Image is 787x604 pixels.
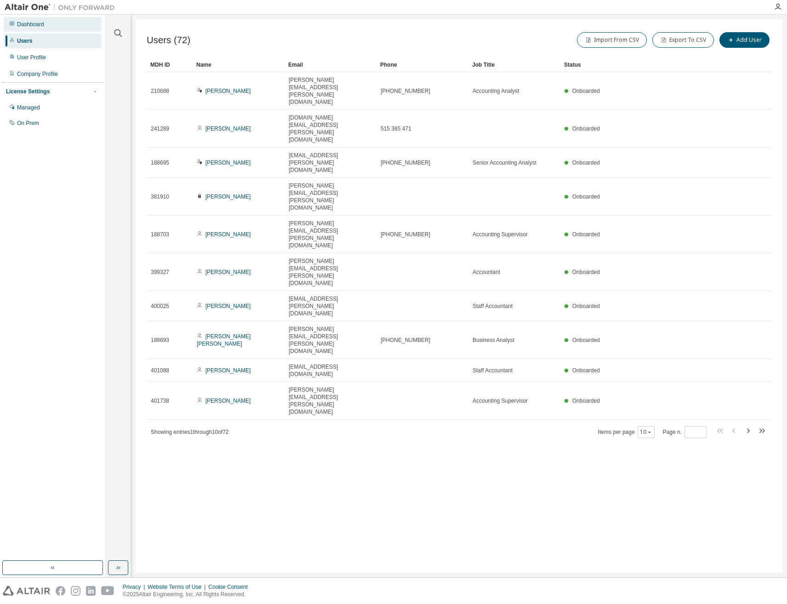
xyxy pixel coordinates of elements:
div: License Settings [6,88,50,95]
span: [PERSON_NAME][EMAIL_ADDRESS][PERSON_NAME][DOMAIN_NAME] [289,386,372,416]
img: youtube.svg [101,586,114,596]
img: instagram.svg [71,586,80,596]
a: [PERSON_NAME] [205,194,251,200]
div: Email [288,57,373,72]
span: [PHONE_NUMBER] [381,159,430,166]
span: Onboarded [572,88,600,94]
span: Onboarded [572,231,600,238]
span: Onboarded [572,303,600,309]
span: [EMAIL_ADDRESS][DOMAIN_NAME] [289,363,372,378]
div: User Profile [17,54,46,61]
button: Add User [719,32,770,48]
span: 188695 [151,159,169,166]
span: 210688 [151,87,169,95]
div: Status [564,57,724,72]
span: [EMAIL_ADDRESS][PERSON_NAME][DOMAIN_NAME] [289,152,372,174]
span: Onboarded [572,367,600,374]
span: Showing entries 1 through 10 of 72 [151,429,229,435]
span: [PERSON_NAME][EMAIL_ADDRESS][PERSON_NAME][DOMAIN_NAME] [289,76,372,106]
a: [PERSON_NAME] [205,160,251,166]
span: Onboarded [572,160,600,166]
span: Onboarded [572,269,600,275]
span: [PERSON_NAME][EMAIL_ADDRESS][PERSON_NAME][DOMAIN_NAME] [289,257,372,287]
button: 10 [640,428,652,436]
img: linkedin.svg [86,586,96,596]
span: [PHONE_NUMBER] [381,231,430,238]
div: Managed [17,104,40,111]
a: [PERSON_NAME] [205,125,251,132]
span: 241289 [151,125,169,132]
a: [PERSON_NAME] [205,269,251,275]
span: Onboarded [572,125,600,132]
span: Business Analyst [473,336,514,344]
a: [PERSON_NAME] [205,231,251,238]
span: 381910 [151,193,169,200]
div: Cookie Consent [208,583,253,591]
a: [PERSON_NAME] [205,88,251,94]
img: altair_logo.svg [3,586,50,596]
span: Onboarded [572,398,600,404]
div: Phone [380,57,465,72]
span: Onboarded [572,194,600,200]
span: 399327 [151,268,169,276]
span: [PHONE_NUMBER] [381,87,430,95]
div: Website Terms of Use [148,583,208,591]
span: Accountant [473,268,500,276]
img: Altair One [5,3,120,12]
div: Users [17,37,32,45]
span: Onboarded [572,337,600,343]
span: [PERSON_NAME][EMAIL_ADDRESS][PERSON_NAME][DOMAIN_NAME] [289,182,372,211]
span: Page n. [663,426,707,438]
span: 401738 [151,397,169,405]
span: Users (72) [147,35,190,46]
a: [PERSON_NAME] [205,398,251,404]
img: facebook.svg [56,586,65,596]
span: 400025 [151,302,169,310]
span: 188693 [151,336,169,344]
span: Accounting Supervisor [473,397,528,405]
div: MDH ID [150,57,189,72]
div: Privacy [123,583,148,591]
span: [PERSON_NAME][EMAIL_ADDRESS][PERSON_NAME][DOMAIN_NAME] [289,220,372,249]
button: Export To CSV [652,32,714,48]
div: Job Title [472,57,557,72]
div: Dashboard [17,21,44,28]
div: Name [196,57,281,72]
span: Accounting Analyst [473,87,519,95]
a: [PERSON_NAME] [PERSON_NAME] [197,333,251,347]
span: [PERSON_NAME][EMAIL_ADDRESS][PERSON_NAME][DOMAIN_NAME] [289,325,372,355]
a: [PERSON_NAME] [205,367,251,374]
span: [DOMAIN_NAME][EMAIL_ADDRESS][PERSON_NAME][DOMAIN_NAME] [289,114,372,143]
p: © 2025 Altair Engineering, Inc. All Rights Reserved. [123,591,253,598]
span: Senior Accounting Analyst [473,159,536,166]
span: [EMAIL_ADDRESS][PERSON_NAME][DOMAIN_NAME] [289,295,372,317]
span: Staff Accountant [473,302,513,310]
button: Import From CSV [577,32,647,48]
a: [PERSON_NAME] [205,303,251,309]
span: 188703 [151,231,169,238]
span: 401088 [151,367,169,374]
div: Company Profile [17,70,58,78]
span: [PHONE_NUMBER] [381,336,430,344]
span: Items per page [598,426,655,438]
div: On Prem [17,120,39,127]
span: Accounting Supervisor [473,231,528,238]
span: 515 365 471 [381,125,411,132]
span: Staff Accountant [473,367,513,374]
